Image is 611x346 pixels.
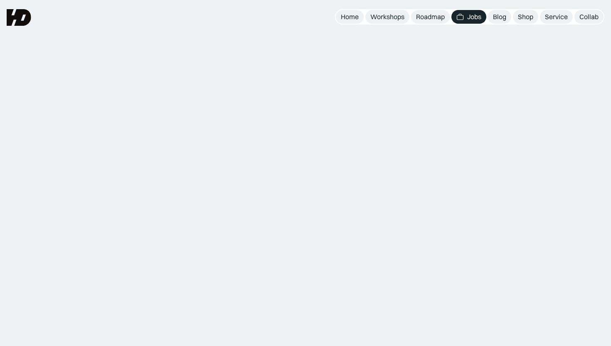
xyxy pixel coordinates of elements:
[493,12,506,21] div: Blog
[336,10,364,24] a: Home
[488,10,511,24] a: Blog
[370,12,404,21] div: Workshops
[365,10,409,24] a: Workshops
[574,10,604,24] a: Collab
[540,10,573,24] a: Service
[341,12,359,21] div: Home
[513,10,538,24] a: Shop
[411,10,450,24] a: Roadmap
[467,12,481,21] div: Jobs
[518,12,533,21] div: Shop
[416,12,445,21] div: Roadmap
[579,12,599,21] div: Collab
[545,12,568,21] div: Service
[451,10,486,24] a: Jobs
